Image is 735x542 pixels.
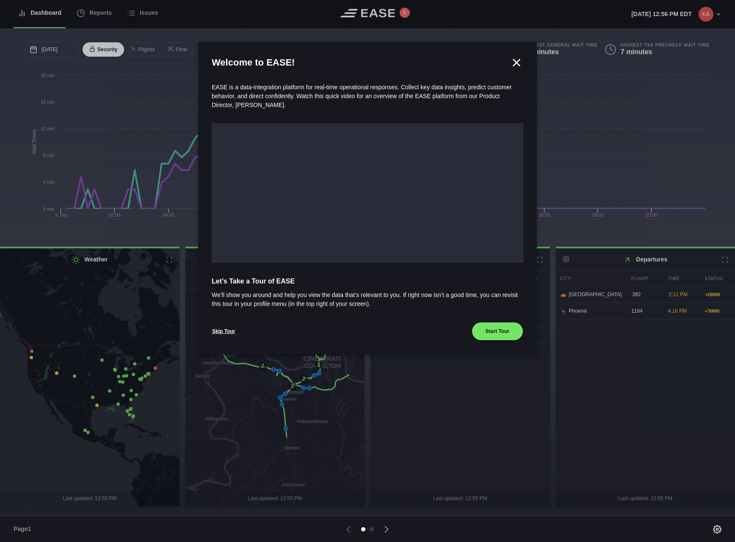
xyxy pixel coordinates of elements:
[212,322,235,341] button: Skip Tour
[212,276,523,286] span: Let’s Take a Tour of EASE
[14,525,35,534] span: Page 1
[472,322,523,341] button: Start Tour
[212,123,523,263] iframe: onboarding
[212,55,510,69] h2: Welcome to EASE!
[212,84,512,108] span: EASE is a data-integration platform for real-time operational responses. Collect key data insight...
[212,291,523,308] span: We’ll show you around and help you view the data that’s relevant to you. If right now isn’t a goo...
